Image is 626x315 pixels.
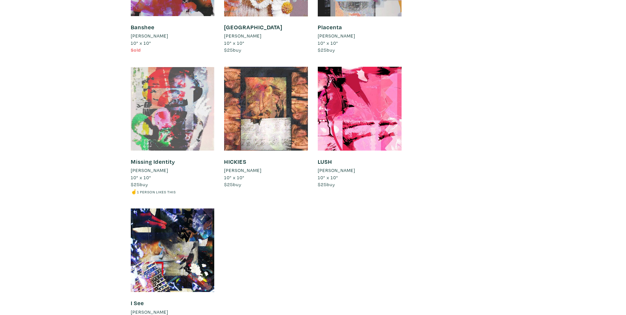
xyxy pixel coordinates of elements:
span: 10" x 10" [224,40,244,46]
li: [PERSON_NAME] [131,167,168,174]
span: $25 [318,47,327,53]
li: [PERSON_NAME] [224,167,262,174]
span: buy [224,47,242,53]
span: $25 [318,181,327,187]
a: [GEOGRAPHIC_DATA] [224,23,282,31]
span: buy [318,181,335,187]
a: [PERSON_NAME] [318,32,402,39]
span: buy [318,47,335,53]
span: $25 [224,181,233,187]
a: Missing Identity [131,158,175,165]
li: ☝️ [131,188,215,195]
span: buy [131,181,148,187]
li: [PERSON_NAME] [318,167,355,174]
span: 10" x 10" [131,40,151,46]
small: 1 person likes this [137,189,176,194]
span: $25 [224,47,233,53]
li: [PERSON_NAME] [318,32,355,39]
a: LUSH [318,158,332,165]
span: 10" x 10" [318,40,338,46]
a: [PERSON_NAME] [318,167,402,174]
span: 10" x 10" [224,174,244,181]
span: 10" x 10" [131,174,151,181]
a: [PERSON_NAME] [224,32,308,39]
span: Sold [131,47,141,53]
a: Placenta [318,23,342,31]
span: buy [224,181,242,187]
a: [PERSON_NAME] [131,167,215,174]
a: [PERSON_NAME] [131,32,215,39]
li: [PERSON_NAME] [224,32,262,39]
span: 10" x 10" [318,174,338,181]
li: [PERSON_NAME] [131,32,168,39]
a: [PERSON_NAME] [224,167,308,174]
span: $25 [131,181,140,187]
a: Banshee [131,23,154,31]
a: HICKIES [224,158,246,165]
a: I See [131,299,144,307]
